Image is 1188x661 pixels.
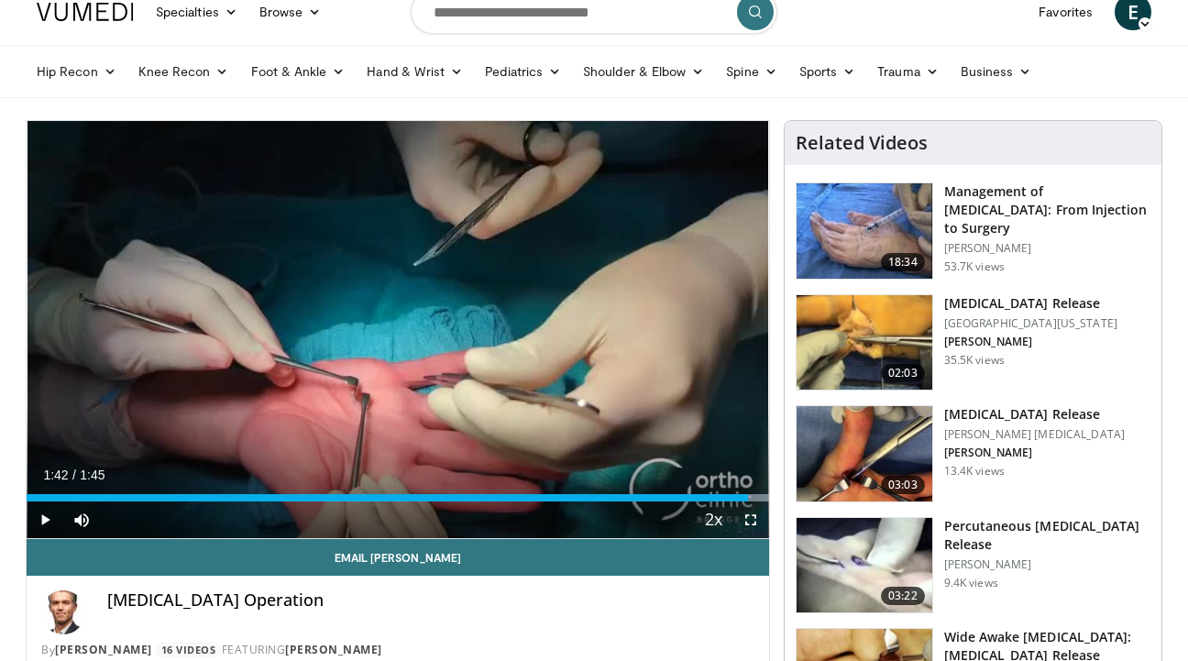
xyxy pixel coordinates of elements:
h4: [MEDICAL_DATA] Operation [107,590,754,611]
p: 13.4K views [944,464,1005,479]
video-js: Video Player [27,121,769,539]
a: Foot & Ankle [240,53,357,90]
h3: [MEDICAL_DATA] Release [944,405,1125,424]
p: [PERSON_NAME] [944,557,1150,572]
a: Hand & Wrist [356,53,474,90]
span: 1:45 [80,468,104,482]
p: [PERSON_NAME] [MEDICAL_DATA] [944,427,1125,442]
span: / [72,468,76,482]
button: Mute [63,501,100,538]
span: 03:03 [881,476,925,494]
h3: Management of [MEDICAL_DATA]: From Injection to Surgery [944,182,1150,237]
p: [GEOGRAPHIC_DATA][US_STATE] [944,316,1117,331]
a: Spine [715,53,787,90]
img: 38790_0000_3.png.150x105_q85_crop-smart_upscale.jpg [797,295,932,391]
img: VuMedi Logo [37,3,134,21]
button: Playback Rate [696,501,732,538]
a: Shoulder & Elbow [572,53,715,90]
a: Email [PERSON_NAME] [27,539,769,576]
a: 03:22 Percutaneous [MEDICAL_DATA] Release [PERSON_NAME] 9.4K views [796,517,1150,614]
a: Pediatrics [474,53,572,90]
img: 110489_0000_2.png.150x105_q85_crop-smart_upscale.jpg [797,183,932,279]
a: Business [950,53,1043,90]
a: [PERSON_NAME] [55,642,152,657]
h3: [MEDICAL_DATA] Release [944,294,1117,313]
a: 18:34 Management of [MEDICAL_DATA]: From Injection to Surgery [PERSON_NAME] 53.7K views [796,182,1150,280]
img: 035938b6-583e-43cc-b20f-818d33ea51fa.150x105_q85_crop-smart_upscale.jpg [797,406,932,501]
a: Hip Recon [26,53,127,90]
button: Play [27,501,63,538]
a: Sports [788,53,867,90]
p: 35.5K views [944,353,1005,368]
a: Knee Recon [127,53,240,90]
span: 18:34 [881,253,925,271]
h3: Percutaneous [MEDICAL_DATA] Release [944,517,1150,554]
span: 02:03 [881,364,925,382]
div: By FEATURING [41,642,754,658]
img: Screen_shot_2010-09-06_at_6.12.35_PM_2.png.150x105_q85_crop-smart_upscale.jpg [797,518,932,613]
p: [PERSON_NAME] [944,335,1117,349]
a: [PERSON_NAME] [285,642,382,657]
p: [PERSON_NAME] [944,241,1150,256]
div: Progress Bar [27,494,769,501]
a: 03:03 [MEDICAL_DATA] Release [PERSON_NAME] [MEDICAL_DATA] [PERSON_NAME] 13.4K views [796,405,1150,502]
a: 02:03 [MEDICAL_DATA] Release [GEOGRAPHIC_DATA][US_STATE] [PERSON_NAME] 35.5K views [796,294,1150,391]
span: 1:42 [43,468,68,482]
span: 03:22 [881,587,925,605]
img: Avatar [41,590,85,634]
a: 16 Videos [155,642,222,657]
p: 53.7K views [944,259,1005,274]
a: Trauma [866,53,950,90]
h4: Related Videos [796,132,928,154]
p: 9.4K views [944,576,998,590]
button: Fullscreen [732,501,769,538]
p: [PERSON_NAME] [944,446,1125,460]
